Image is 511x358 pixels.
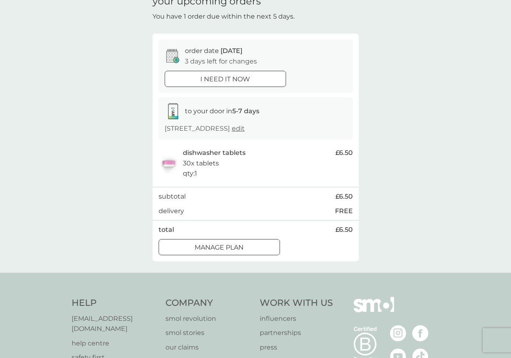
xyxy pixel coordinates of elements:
p: 30x tablets [183,158,219,169]
h4: Help [72,297,158,309]
a: partnerships [260,328,333,338]
p: qty : 1 [183,168,197,179]
p: You have 1 order due within the next 5 days. [153,11,295,22]
button: i need it now [165,71,286,87]
h4: Work With Us [260,297,333,309]
h4: Company [165,297,252,309]
span: £6.50 [335,148,353,158]
span: [DATE] [221,47,242,55]
a: help centre [72,338,158,349]
button: Manage plan [159,239,280,255]
p: order date [185,46,242,56]
p: delivery [159,206,184,216]
strong: 5-7 days [232,107,259,115]
p: [STREET_ADDRESS] [165,123,245,134]
p: Manage plan [195,242,244,253]
a: edit [232,125,245,132]
span: £6.50 [335,191,353,202]
a: our claims [165,342,252,353]
span: to your door in [185,107,259,115]
a: smol revolution [165,314,252,324]
img: visit the smol Facebook page [412,325,428,341]
p: i need it now [200,74,250,85]
img: smol [354,297,394,324]
a: press [260,342,333,353]
p: FREE [335,206,353,216]
p: dishwasher tablets [183,148,246,158]
a: smol stories [165,328,252,338]
span: £6.50 [335,225,353,235]
p: total [159,225,174,235]
img: visit the smol Instagram page [390,325,406,341]
a: [EMAIL_ADDRESS][DOMAIN_NAME] [72,314,158,334]
p: 3 days left for changes [185,56,257,67]
p: subtotal [159,191,186,202]
a: influencers [260,314,333,324]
